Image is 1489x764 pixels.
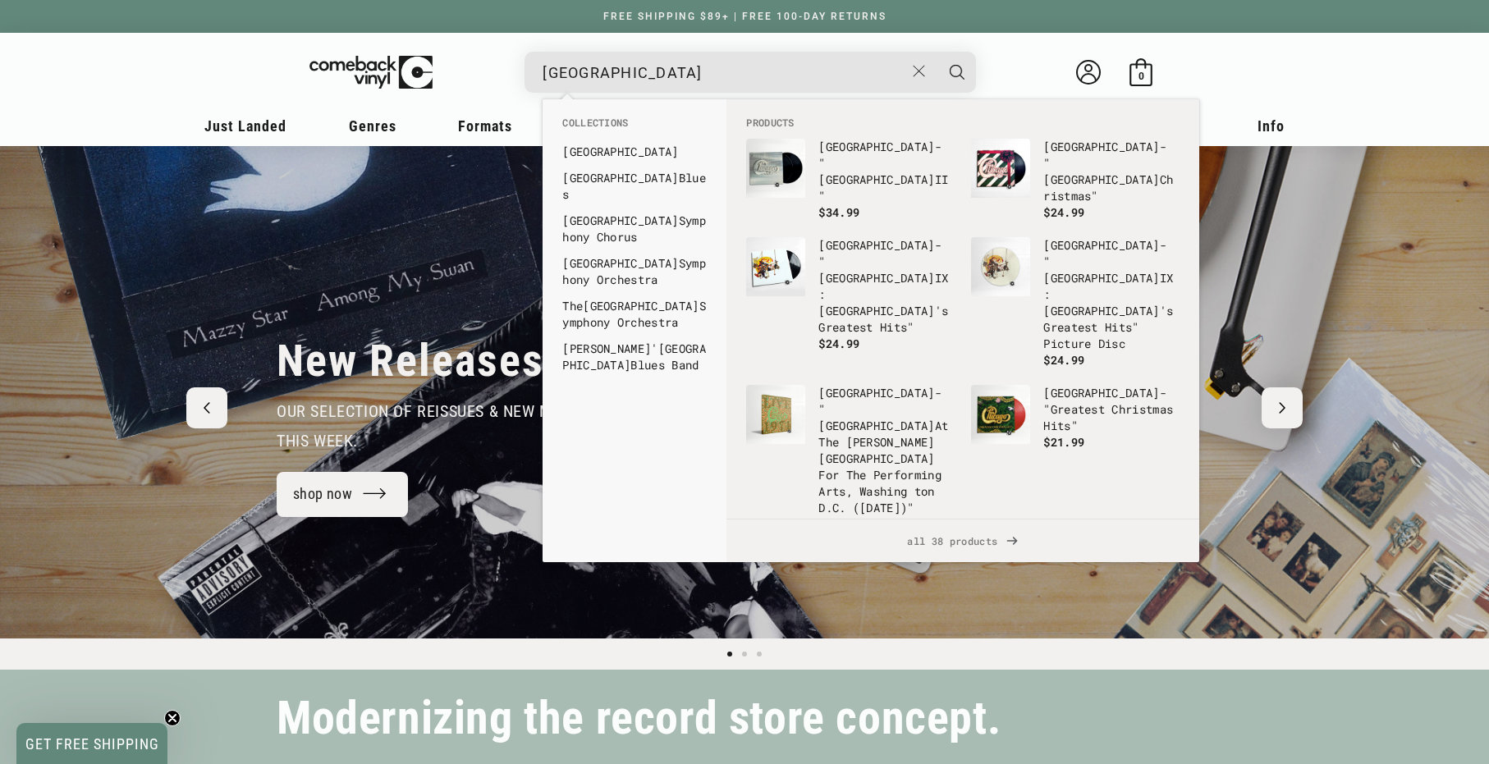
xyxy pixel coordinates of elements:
button: Load slide 2 of 3 [737,647,752,661]
a: all 38 products [726,519,1199,562]
b: [GEOGRAPHIC_DATA] [818,139,934,154]
b: [GEOGRAPHIC_DATA] [818,385,934,400]
img: Chicago - "Chicago IX: Chicago's Greatest Hits" Picture Disc [971,237,1030,296]
li: products: Chicago - "Chicago Christmas" [963,130,1188,229]
button: Next slide [1262,387,1303,428]
h2: Modernizing the record store concept. [277,699,1001,738]
div: GET FREE SHIPPINGClose teaser [16,723,167,764]
p: - " II" [818,139,955,204]
li: collections: Chicago Symphony Orchestra [554,250,715,293]
img: Chicago - "Chicago At The John F. Kennedy Center For The Performing Arts, Washing ton D.C. (9/ 16... [746,385,805,444]
div: View All [726,519,1199,562]
li: products: Chicago - "Chicago II" [738,130,963,229]
a: [PERSON_NAME]'[GEOGRAPHIC_DATA]Blues Band [562,341,707,373]
b: [GEOGRAPHIC_DATA] [818,172,934,187]
a: Chicago - "Chicago At The John F. Kennedy Center For The Performing Arts, Washing ton D.C. (9/ 16... [746,385,955,533]
p: - " IX: 's Greatest Hits" [818,237,955,336]
a: Chicago - "Chicago II" [GEOGRAPHIC_DATA]- "[GEOGRAPHIC_DATA]II" $34.99 [746,139,955,221]
b: [GEOGRAPHIC_DATA] [562,213,678,228]
a: Chicago - "Chicago IX: Chicago's Greatest Hits" Picture Disc [GEOGRAPHIC_DATA]- "[GEOGRAPHIC_DATA... [971,237,1180,368]
li: collections: Junior Wells' Chicago Blues Band [554,336,715,378]
span: $24.99 [1043,352,1084,368]
li: Products [738,116,1188,130]
b: [GEOGRAPHIC_DATA] [1043,303,1159,318]
p: - "Greatest Christmas Hits" [1043,385,1180,434]
li: products: Chicago - "Chicago At The John F. Kennedy Center For The Performing Arts, Washing ton D... [738,377,963,541]
span: $21.99 [1043,434,1084,450]
a: [GEOGRAPHIC_DATA]Blues [562,170,707,203]
span: all 38 products [740,519,1186,562]
a: The[GEOGRAPHIC_DATA]Symphony Orchestra [562,298,707,331]
span: $89.99 [818,516,859,532]
div: Products [726,99,1199,519]
a: [GEOGRAPHIC_DATA]Symphony Chorus [562,213,707,245]
span: $34.99 [818,204,859,220]
b: [GEOGRAPHIC_DATA] [818,418,934,433]
p: - " At The [PERSON_NAME][GEOGRAPHIC_DATA] For The Performing Arts, Washing ton D.C. ([DATE])" [818,385,955,516]
a: Chicago - "Chicago Christmas" [GEOGRAPHIC_DATA]- "[GEOGRAPHIC_DATA]Christmas" $24.99 [971,139,1180,221]
button: Load slide 1 of 3 [722,647,737,661]
button: Close teaser [164,710,181,726]
li: products: Chicago - "Chicago IX: Chicago's Greatest Hits" [738,229,963,360]
div: Collections [543,99,726,387]
b: [GEOGRAPHIC_DATA] [818,270,934,286]
img: Chicago - "Chicago Christmas" [971,139,1030,198]
b: [GEOGRAPHIC_DATA] [1043,270,1159,286]
li: products: Chicago - "Chicago IX: Chicago's Greatest Hits" Picture Disc [963,229,1188,377]
button: Previous slide [186,387,227,428]
button: Search [937,52,978,93]
b: [GEOGRAPHIC_DATA] [1043,172,1159,187]
a: Chicago - "Greatest Christmas Hits" [GEOGRAPHIC_DATA]- "Greatest Christmas Hits" $21.99 [971,385,1180,464]
span: Just Landed [204,117,286,135]
b: [GEOGRAPHIC_DATA] [562,144,678,159]
button: Close [905,53,935,89]
button: Load slide 3 of 3 [752,647,767,661]
li: Collections [554,116,715,139]
span: $24.99 [818,336,859,351]
b: [GEOGRAPHIC_DATA] [818,303,934,318]
b: [GEOGRAPHIC_DATA] [1043,237,1159,253]
b: [GEOGRAPHIC_DATA] [583,298,699,313]
input: When autocomplete results are available use up and down arrows to review and enter to select [543,56,905,89]
p: - " IX: 's Greatest Hits" Picture Disc [1043,237,1180,352]
p: - " Christmas" [1043,139,1180,204]
span: GET FREE SHIPPING [25,735,159,753]
li: collections: Chicago Symphony Chorus [554,208,715,250]
b: [GEOGRAPHIC_DATA] [562,341,706,373]
span: our selection of reissues & new music that dropped this week. [277,401,698,451]
img: Chicago - "Chicago II" [746,139,805,198]
a: [GEOGRAPHIC_DATA] [562,144,707,160]
b: [GEOGRAPHIC_DATA] [1043,139,1159,154]
li: collections: The Chicago Symphony Orchestra [554,293,715,336]
img: Chicago - "Chicago IX: Chicago's Greatest Hits" [746,237,805,296]
li: collections: Chicago [554,139,715,165]
img: Chicago - "Greatest Christmas Hits" [971,385,1030,444]
b: [GEOGRAPHIC_DATA] [562,170,678,185]
b: [GEOGRAPHIC_DATA] [562,255,678,271]
span: Formats [458,117,512,135]
span: 0 [1139,70,1144,82]
b: [GEOGRAPHIC_DATA] [1043,385,1159,400]
li: products: Chicago - "Greatest Christmas Hits" [963,377,1188,472]
span: $24.99 [1043,204,1084,220]
a: FREE SHIPPING $89+ | FREE 100-DAY RETURNS [587,11,903,22]
span: Genres [349,117,396,135]
b: [GEOGRAPHIC_DATA] [818,237,934,253]
h2: New Releases [277,334,544,388]
div: Search [525,52,976,93]
span: Info [1258,117,1285,135]
a: [GEOGRAPHIC_DATA]Symphony Orchestra [562,255,707,288]
a: Chicago - "Chicago IX: Chicago's Greatest Hits" [GEOGRAPHIC_DATA]- "[GEOGRAPHIC_DATA]IX:[GEOGRAPH... [746,237,955,352]
a: shop now [277,472,408,517]
li: collections: Chicago Blues [554,165,715,208]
